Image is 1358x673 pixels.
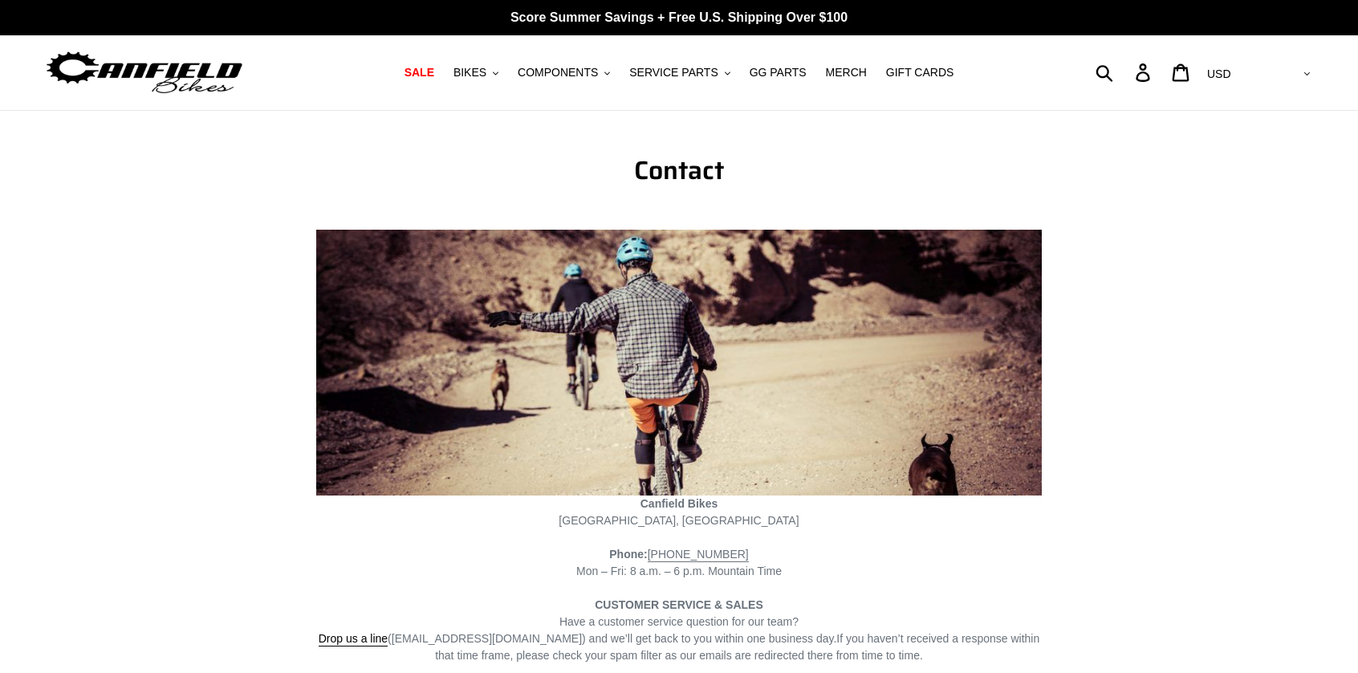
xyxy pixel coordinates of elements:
a: Drop us a line [319,632,388,646]
a: GIFT CARDS [878,62,962,84]
span: GG PARTS [750,66,807,80]
a: SALE [396,62,442,84]
strong: Phone: [609,548,647,561]
span: [GEOGRAPHIC_DATA], [GEOGRAPHIC_DATA] [559,514,799,527]
strong: CUSTOMER SERVICE & SALES [595,598,763,611]
span: SERVICE PARTS [629,66,718,80]
img: Canfield Bikes [44,47,245,98]
span: GIFT CARDS [886,66,954,80]
a: [PHONE_NUMBER] [648,548,749,562]
span: BIKES [453,66,486,80]
input: Search [1104,55,1145,90]
div: Mon – Fri: 8 a.m. – 6 p.m. Mountain Time [316,546,1041,580]
div: Have a customer service question for our team? If you haven’t received a response within that tim... [316,614,1041,664]
span: COMPONENTS [518,66,598,80]
span: ([EMAIL_ADDRESS][DOMAIN_NAME]) and we’ll get back to you within one business day. [319,632,837,646]
span: MERCH [826,66,867,80]
span: SALE [405,66,434,80]
button: SERVICE PARTS [621,62,738,84]
a: MERCH [818,62,875,84]
a: GG PARTS [742,62,815,84]
h1: Contact [316,155,1041,186]
button: BIKES [445,62,506,84]
button: COMPONENTS [510,62,618,84]
strong: Canfield Bikes [640,497,718,510]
